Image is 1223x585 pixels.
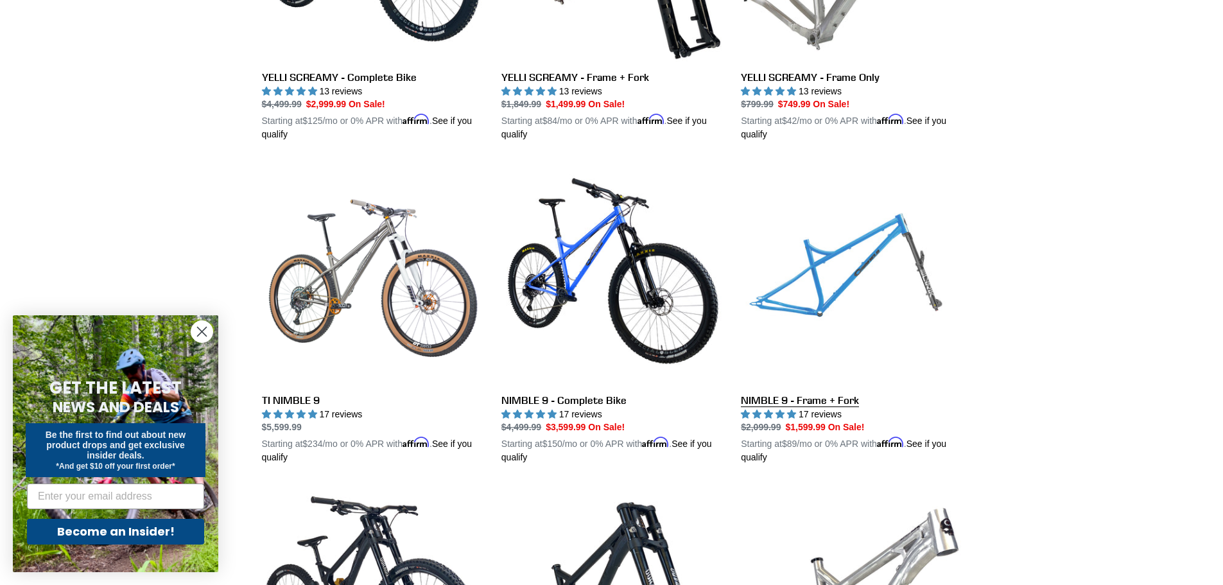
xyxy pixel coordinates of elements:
[191,320,213,343] button: Close dialog
[56,462,175,471] span: *And get $10 off your first order*
[27,484,204,509] input: Enter your email address
[46,430,186,460] span: Be the first to find out about new product drops and get exclusive insider deals.
[49,376,182,399] span: GET THE LATEST
[53,397,179,417] span: NEWS AND DEALS
[27,519,204,545] button: Become an Insider!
